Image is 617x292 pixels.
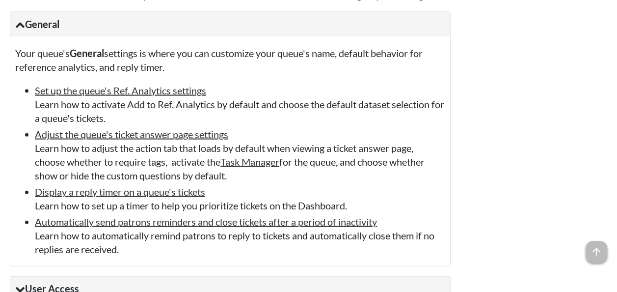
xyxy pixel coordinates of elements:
[10,12,450,36] summary: General
[586,241,607,263] span: arrow_upward
[35,84,445,125] li: Learn how to activate Add to Ref. Analytics by default and choose the default dataset selection f...
[70,47,104,59] strong: General
[35,85,206,96] a: Set up the queue's Ref. Analytics settings
[35,185,445,212] li: Learn how to set up a timer to help you prioritize tickets on the Dashboard.
[35,128,228,140] a: Adjust the queue's ticket answer page settings
[35,127,445,182] li: Learn how to adjust the action tab that loads by default when viewing a ticket answer page, choos...
[220,156,279,168] a: Task Manager
[586,242,607,254] a: arrow_upward
[35,186,205,198] a: Display a reply timer on a queue's tickets
[15,46,445,74] p: Your queue's settings is where you can customize your queue's name, default behavior for referenc...
[35,215,445,256] li: Learn how to automatically remind patrons to reply to tickets and automatically close them if no ...
[35,216,377,228] a: Automatically send patrons reminders and close tickets after a period of inactivity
